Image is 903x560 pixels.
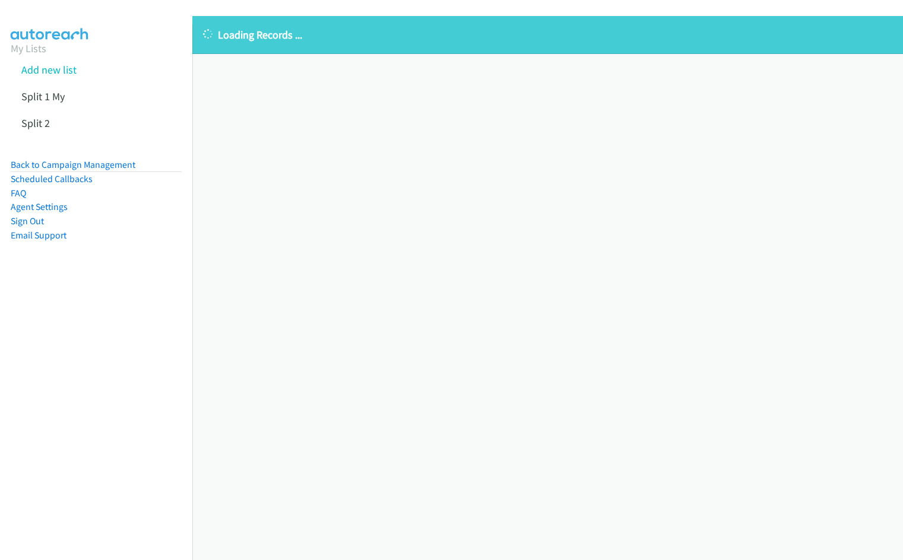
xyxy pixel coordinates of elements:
a: My Lists [11,42,46,55]
a: Back to Campaign Management [11,159,135,170]
a: Split 2 [21,116,50,130]
p: Loading Records ... [203,27,892,43]
a: Sign Out [11,215,44,227]
a: Split 1 My [21,90,65,103]
a: Add new list [21,63,77,77]
a: Email Support [11,230,66,241]
a: Scheduled Callbacks [11,173,93,184]
a: FAQ [11,187,26,199]
a: Agent Settings [11,201,68,212]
